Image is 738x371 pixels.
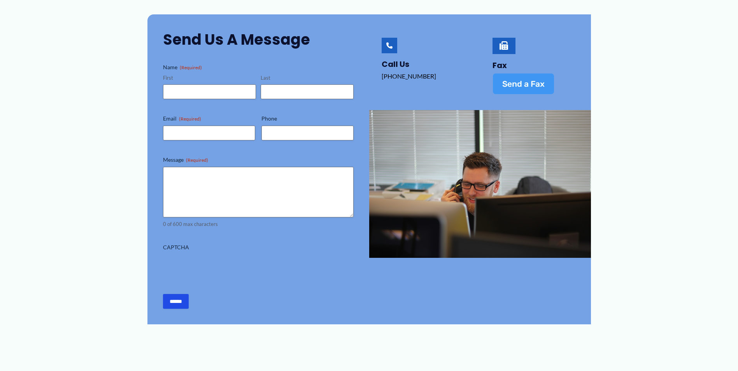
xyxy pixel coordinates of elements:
[261,74,354,82] label: Last
[502,80,545,88] span: Send a Fax
[493,73,554,94] a: Send a Fax
[163,156,354,164] label: Message
[163,63,202,71] legend: Name
[493,61,575,70] h4: Fax
[179,116,201,122] span: (Required)
[261,115,354,122] label: Phone
[180,65,202,70] span: (Required)
[163,243,354,251] label: CAPTCHA
[382,38,397,53] a: Call Us
[382,59,409,70] a: Call Us
[163,115,255,122] label: Email
[163,254,281,285] iframe: reCAPTCHA
[163,220,354,228] div: 0 of 600 max characters
[163,74,256,82] label: First
[382,70,465,82] p: [PHONE_NUMBER]‬‬
[369,110,591,258] img: man talking on the phone behind a computer screen
[163,30,354,49] h2: Send Us a Message
[186,157,208,163] span: (Required)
